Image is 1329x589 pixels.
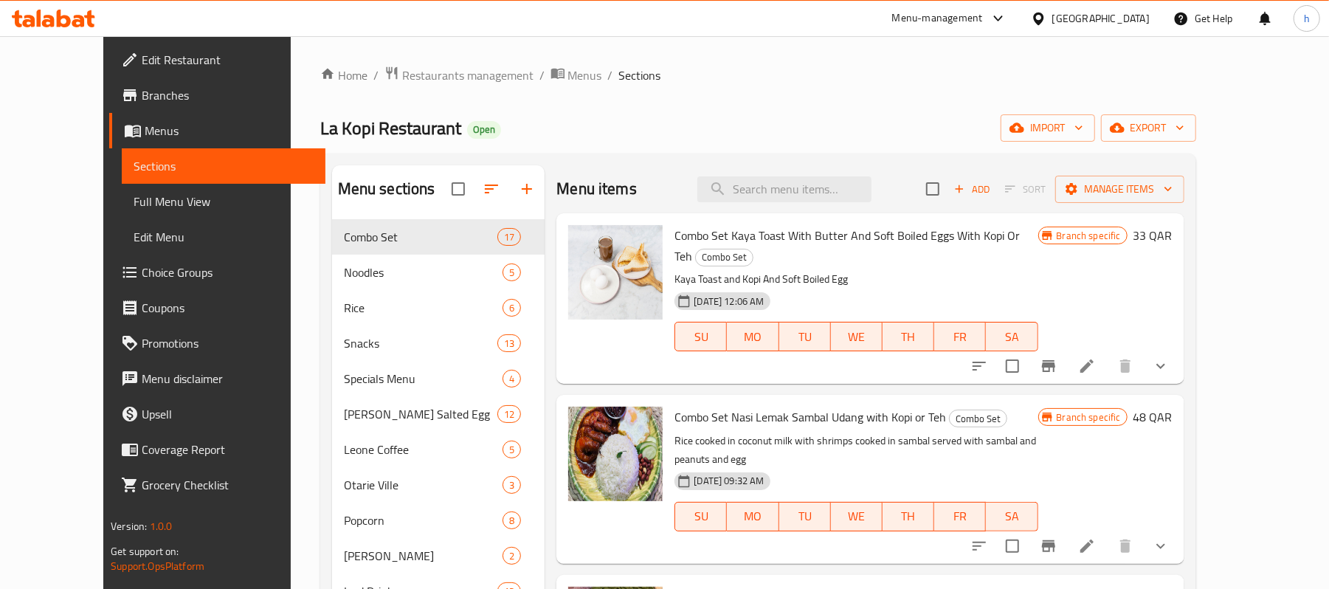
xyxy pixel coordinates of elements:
div: Irvin Salted Egg [344,405,497,423]
li: / [539,66,545,84]
span: Version: [111,517,147,536]
span: Coupons [142,299,314,317]
img: Combo Set Nasi Lemak Sambal Udang with Kopi or Teh [568,407,663,501]
div: Otarie Ville3 [332,467,545,503]
button: MO [727,322,779,351]
span: 5 [503,443,520,457]
span: Grocery Checklist [142,476,314,494]
a: Edit menu item [1078,537,1096,555]
span: 12 [498,407,520,421]
span: FR [940,326,980,348]
a: Full Menu View [122,184,325,219]
span: Combo Set Nasi Lemak Sambal Udang with Kopi or Teh [674,406,946,428]
button: delete [1108,528,1143,564]
button: delete [1108,348,1143,384]
span: 4 [503,372,520,386]
span: [DATE] 09:32 AM [688,474,770,488]
div: Rice6 [332,290,545,325]
span: Branches [142,86,314,104]
span: Select section first [995,178,1055,201]
span: Manage items [1067,180,1173,199]
span: Get support on: [111,542,179,561]
a: Edit Menu [122,219,325,255]
p: Kaya Toast and Kopi And Soft Boiled Egg [674,270,1038,289]
li: / [373,66,379,84]
a: Grocery Checklist [109,467,325,503]
a: Choice Groups [109,255,325,290]
span: 5 [503,266,520,280]
span: h [1304,10,1310,27]
span: Combo Set [950,410,1007,427]
span: MO [733,326,773,348]
div: Combo Set [949,410,1007,427]
span: Select section [917,173,948,204]
span: Branch specific [1051,229,1127,243]
span: [DATE] 12:06 AM [688,294,770,309]
span: 13 [498,337,520,351]
span: Leone Coffee [344,441,503,458]
button: Branch-specific-item [1031,348,1066,384]
div: Otarie Ville [344,476,503,494]
span: FR [940,506,980,527]
nav: breadcrumb [320,66,1196,85]
button: WE [831,502,883,531]
div: Popcorn [344,512,503,529]
span: WE [837,326,877,348]
a: Support.OpsPlatform [111,557,204,576]
button: SA [986,322,1038,351]
div: Kaya [344,547,503,565]
span: 8 [503,514,520,528]
div: items [503,441,521,458]
span: Open [467,123,501,136]
span: Sort sections [474,171,509,207]
span: Promotions [142,334,314,352]
div: items [503,476,521,494]
span: Rice [344,299,503,317]
button: Add section [509,171,545,207]
input: search [697,176,871,202]
span: 1.0.0 [150,517,173,536]
button: TU [779,502,831,531]
div: items [503,370,521,387]
div: Specials Menu4 [332,361,545,396]
span: TH [888,506,928,527]
button: show more [1143,528,1178,564]
span: Add [952,181,992,198]
span: Sections [134,157,314,175]
div: Leone Coffee5 [332,432,545,467]
span: TH [888,326,928,348]
span: Menu disclaimer [142,370,314,387]
div: [GEOGRAPHIC_DATA] [1052,10,1150,27]
div: items [503,547,521,565]
a: Menu disclaimer [109,361,325,396]
span: MO [733,506,773,527]
span: 6 [503,301,520,315]
div: Combo Set [695,249,753,266]
span: Combo Set [696,249,753,266]
span: 2 [503,549,520,563]
span: Snacks [344,334,497,352]
div: Combo Set17 [332,219,545,255]
button: TH [883,502,934,531]
a: Branches [109,77,325,113]
span: Coverage Report [142,441,314,458]
span: Noodles [344,263,503,281]
div: items [497,405,521,423]
span: Full Menu View [134,193,314,210]
a: Edit menu item [1078,357,1096,375]
div: [PERSON_NAME] Salted Egg12 [332,396,545,432]
button: Manage items [1055,176,1184,203]
a: Upsell [109,396,325,432]
div: Snacks13 [332,325,545,361]
div: Specials Menu [344,370,503,387]
span: Combo Set [344,228,497,246]
span: La Kopi Restaurant [320,111,461,145]
button: export [1101,114,1196,142]
span: Select all sections [443,173,474,204]
span: WE [837,506,877,527]
span: SU [681,506,721,527]
button: FR [934,502,986,531]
